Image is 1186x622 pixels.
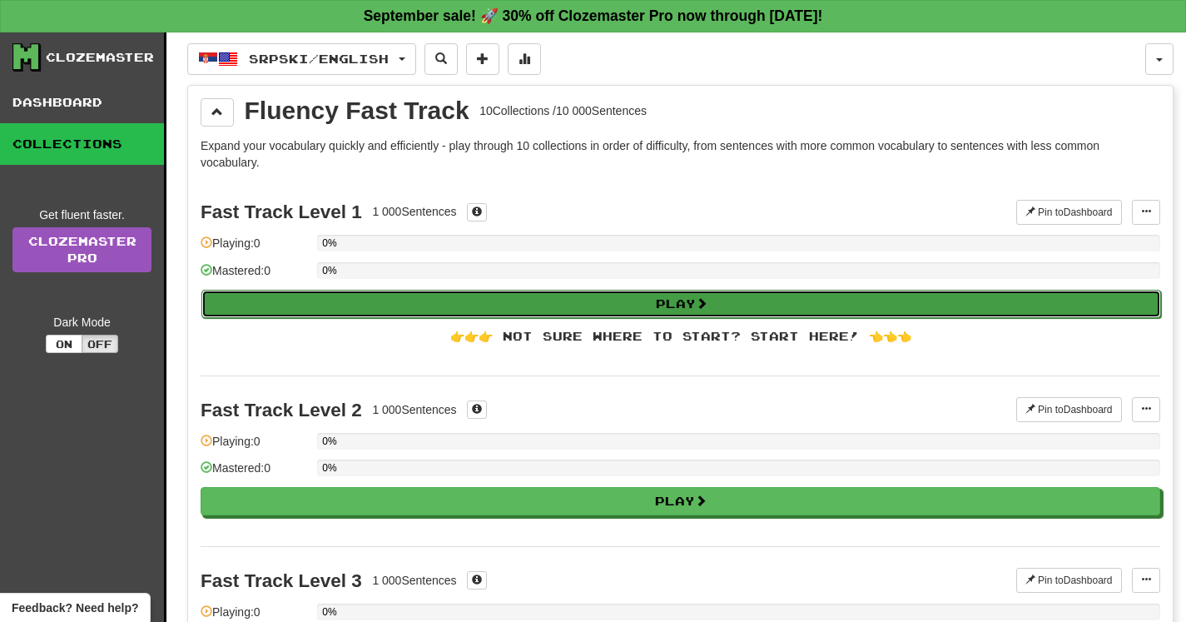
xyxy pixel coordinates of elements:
div: Dark Mode [12,314,151,331]
button: Srpski/English [187,43,416,75]
button: Pin toDashboard [1016,568,1122,593]
div: Fast Track Level 1 [201,202,362,222]
div: Clozemaster [46,49,154,66]
p: Expand your vocabulary quickly and efficiently - play through 10 collections in order of difficul... [201,137,1160,171]
div: 1 000 Sentences [372,401,456,418]
div: 👉👉👉 Not sure where to start? Start here! 👈👈👈 [201,328,1160,345]
div: Fluency Fast Track [245,98,469,123]
div: Fast Track Level 2 [201,400,362,420]
span: Open feedback widget [12,600,138,616]
button: Search sentences [424,43,458,75]
button: Play [201,290,1161,318]
div: Get fluent faster. [12,207,151,223]
div: Mastered: 0 [201,262,309,290]
div: Fast Track Level 3 [201,570,362,591]
a: ClozemasterPro [12,227,151,272]
strong: September sale! 🚀 30% off Clozemaster Pro now through [DATE]! [364,7,823,24]
span: Srpski / English [249,52,389,66]
button: Off [82,335,118,353]
button: Play [201,487,1160,515]
div: Mastered: 0 [201,460,309,487]
button: Pin toDashboard [1016,200,1122,225]
button: More stats [508,43,541,75]
div: Playing: 0 [201,433,309,460]
div: 1 000 Sentences [372,203,456,220]
button: Add sentence to collection [466,43,499,75]
div: Playing: 0 [201,235,309,262]
button: Pin toDashboard [1016,397,1122,422]
button: On [46,335,82,353]
div: 1 000 Sentences [372,572,456,589]
div: 10 Collections / 10 000 Sentences [479,102,647,119]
